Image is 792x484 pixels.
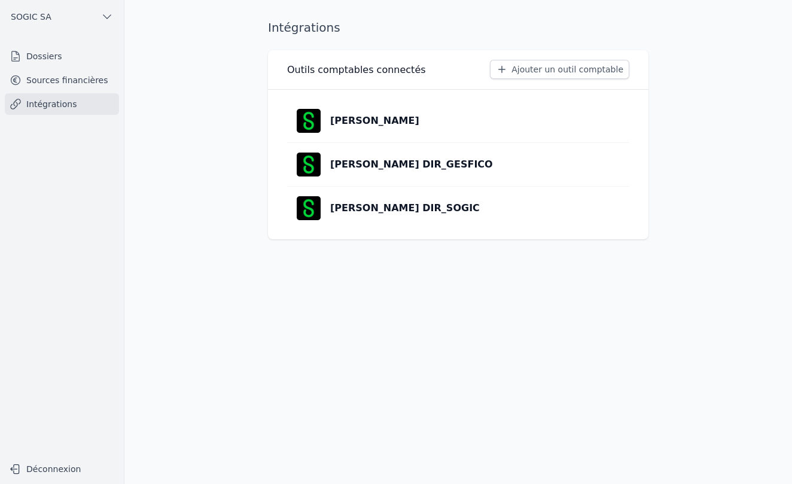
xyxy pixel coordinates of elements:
a: Dossiers [5,45,119,67]
button: Ajouter un outil comptable [490,60,629,79]
button: Déconnexion [5,459,119,479]
p: [PERSON_NAME] DIR_GESFICO [330,157,493,172]
button: SOGIC SA [5,7,119,26]
h3: Outils comptables connectés [287,63,426,77]
p: [PERSON_NAME] [330,114,419,128]
h1: Intégrations [268,19,340,36]
span: SOGIC SA [11,11,51,23]
a: [PERSON_NAME] [287,99,629,142]
a: Sources financières [5,69,119,91]
p: [PERSON_NAME] DIR_SOGIC [330,201,480,215]
a: Intégrations [5,93,119,115]
a: [PERSON_NAME] DIR_GESFICO [287,143,629,186]
a: [PERSON_NAME] DIR_SOGIC [287,187,629,230]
